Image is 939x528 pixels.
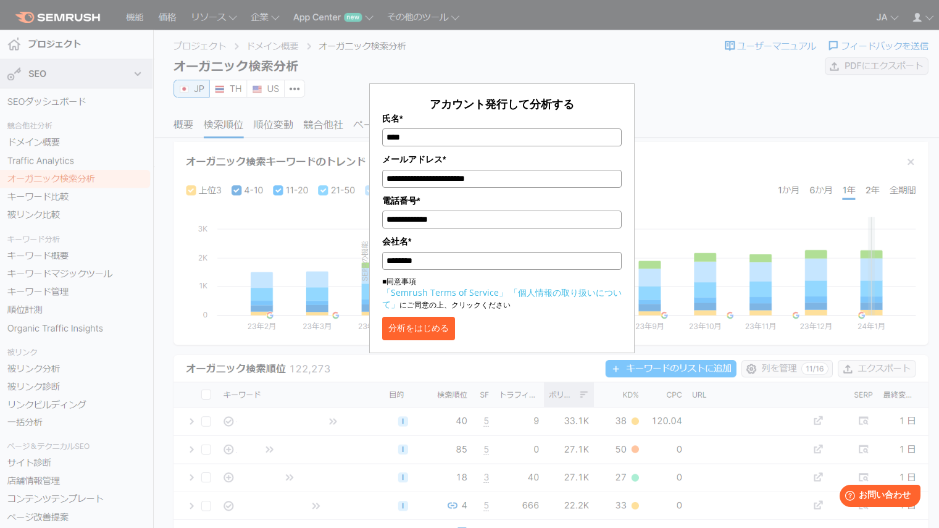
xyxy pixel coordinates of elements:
[382,317,455,340] button: 分析をはじめる
[382,153,622,166] label: メールアドレス*
[430,96,574,111] span: アカウント発行して分析する
[382,276,622,311] p: ■同意事項 にご同意の上、クリックください
[382,194,622,207] label: 電話番号*
[382,287,622,310] a: 「個人情報の取り扱いについて」
[829,480,925,514] iframe: Help widget launcher
[382,287,507,298] a: 「Semrush Terms of Service」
